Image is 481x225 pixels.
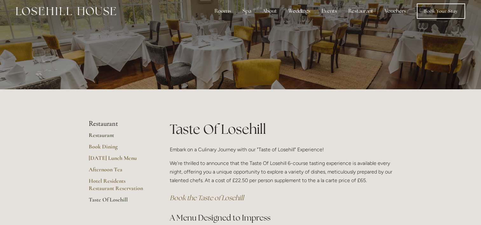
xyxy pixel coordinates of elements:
div: Spa [237,5,256,17]
img: Losehill House [16,7,116,15]
li: Restaurant [89,120,149,128]
div: Weddings [283,5,315,17]
div: About [258,5,282,17]
h2: A Menu Designed to Impress [170,212,393,223]
p: We're thrilled to announce that the Taste Of Losehill 6-course tasting experience is available ev... [170,159,393,185]
a: Vouchers [380,5,411,17]
div: Restaurant [343,5,378,17]
p: Embark on a Culinary Journey with our "Taste of Losehill" Experience! [170,145,393,154]
a: Book the Taste of Losehill [170,194,244,202]
a: Book Dining [89,143,149,154]
div: Events [317,5,342,17]
a: Hotel Residents Restaurant Reservation [89,177,149,196]
a: [DATE] Lunch Menu [89,154,149,166]
a: Book Your Stay [417,3,465,19]
a: Taste Of Losehill [89,196,149,208]
a: Afternoon Tea [89,166,149,177]
a: Restaurant [89,132,149,143]
h1: Taste Of Losehill [170,120,393,139]
div: Rooms [210,5,236,17]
